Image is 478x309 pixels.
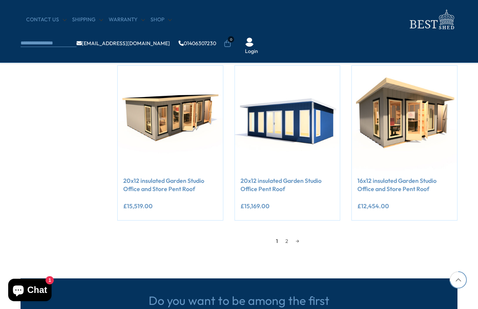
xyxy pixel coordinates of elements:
a: 01406307230 [179,41,216,46]
a: → [292,235,303,247]
img: User Icon [245,38,254,47]
span: 0 [228,36,234,43]
a: Warranty [109,16,145,24]
a: 0 [224,40,231,47]
a: Shipping [72,16,103,24]
a: Shop [150,16,172,24]
inbox-online-store-chat: Shopify online store chat [6,279,54,303]
img: logo [405,7,457,32]
img: 20x12 insulated Garden Studio Office Pent Roof - Best Shed [235,66,340,171]
a: 2 [282,235,292,247]
a: CONTACT US [26,16,66,24]
ins: £12,454.00 [357,203,389,209]
a: 20x12 insulated Garden Studio Office and Store Pent Roof [123,177,217,193]
a: Login [245,48,258,55]
a: 20x12 insulated Garden Studio Office Pent Roof [240,177,335,193]
img: 20x12 insulated Garden Studio Office and Store Pent Roof - Best Shed [118,66,223,171]
img: 16x12 insulated Garden Studio Office and Store Pent Roof - Best Shed [352,66,457,171]
ins: £15,519.00 [123,203,153,209]
span: 1 [272,235,282,247]
ins: £15,169.00 [240,203,270,209]
a: 16x12 insulated Garden Studio Office and Store Pent Roof [357,177,451,193]
a: [EMAIL_ADDRESS][DOMAIN_NAME] [77,41,170,46]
